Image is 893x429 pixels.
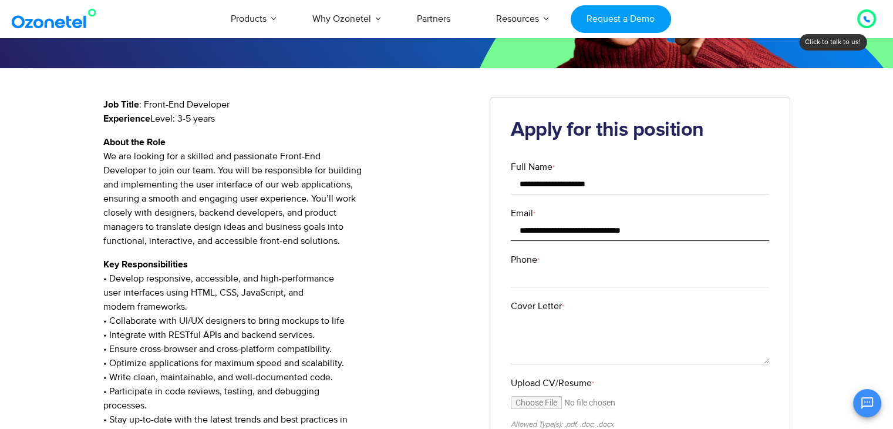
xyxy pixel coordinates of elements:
strong: About the Role [103,138,166,147]
label: Upload CV/Resume [511,376,769,390]
p: We are looking for a skilled and passionate Front-End Developer to join our team. You will be res... [103,135,473,248]
h2: Apply for this position [511,119,769,142]
button: Open chat [853,389,881,417]
strong: Experience [103,114,150,123]
label: Cover Letter [511,299,769,313]
label: Full Name [511,160,769,174]
a: Request a Demo [571,5,671,33]
strong: Job Title [103,100,139,109]
p: : Front-End Developer Level: 3-5 years [103,98,473,126]
strong: Key Responsibilities [103,260,188,269]
small: Allowed Type(s): .pdf, .doc, .docx [511,420,614,429]
label: Email [511,206,769,220]
label: Phone [511,253,769,267]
